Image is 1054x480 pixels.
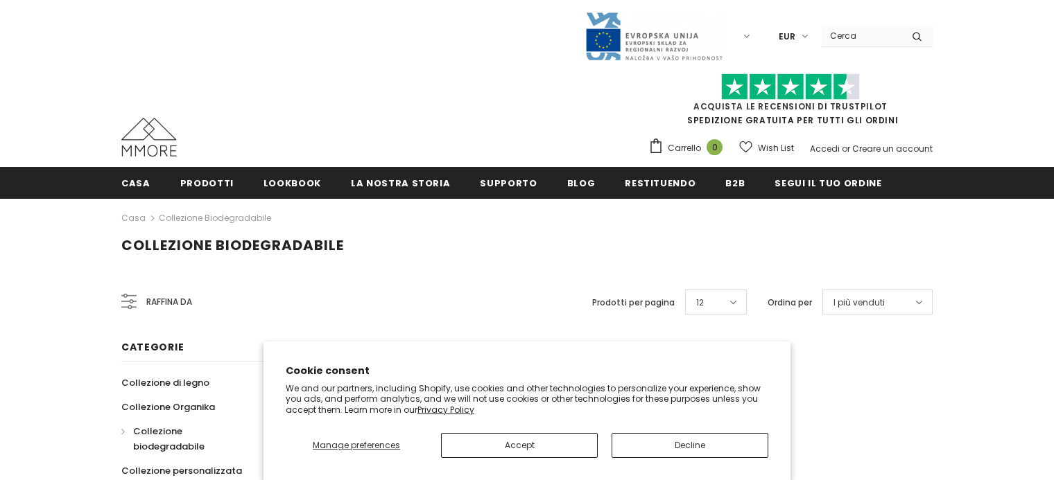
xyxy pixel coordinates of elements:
[693,100,888,112] a: Acquista le recensioni di TrustPilot
[612,433,768,458] button: Decline
[263,177,321,190] span: Lookbook
[351,167,450,198] a: La nostra storia
[775,177,881,190] span: Segui il tuo ordine
[286,364,768,378] h2: Cookie consent
[121,177,150,190] span: Casa
[121,400,215,414] span: Collezione Organika
[725,177,745,190] span: B2B
[668,141,701,155] span: Carrello
[121,395,215,419] a: Collezione Organika
[758,141,794,155] span: Wish List
[810,143,840,154] a: Accedi
[833,296,885,310] span: I più venduti
[441,433,598,458] button: Accept
[725,167,745,198] a: B2B
[852,143,933,154] a: Creare un account
[121,464,242,477] span: Collezione personalizzata
[263,167,321,198] a: Lookbook
[739,136,794,160] a: Wish List
[133,425,205,453] span: Collezione biodegradabile
[417,404,474,416] a: Privacy Policy
[480,167,537,198] a: supporto
[121,118,177,157] img: Casi MMORE
[567,177,596,190] span: Blog
[159,212,271,224] a: Collezione biodegradabile
[648,80,933,126] span: SPEDIZIONE GRATUITA PER TUTTI GLI ORDINI
[121,419,252,459] a: Collezione biodegradabile
[121,371,209,395] a: Collezione di legno
[768,296,812,310] label: Ordina per
[146,294,192,310] span: Raffina da
[286,433,427,458] button: Manage preferences
[121,376,209,389] span: Collezione di legno
[707,139,723,155] span: 0
[121,340,184,354] span: Categorie
[313,439,400,451] span: Manage preferences
[121,167,150,198] a: Casa
[585,30,723,42] a: Javni Razpis
[775,167,881,198] a: Segui il tuo ordine
[180,177,234,190] span: Prodotti
[567,167,596,198] a: Blog
[779,30,795,44] span: EUR
[180,167,234,198] a: Prodotti
[648,138,729,159] a: Carrello 0
[822,26,901,46] input: Search Site
[721,73,860,100] img: Fidati di Pilot Stars
[592,296,675,310] label: Prodotti per pagina
[696,296,704,310] span: 12
[585,11,723,62] img: Javni Razpis
[625,167,696,198] a: Restituendo
[121,210,146,226] a: Casa
[351,177,450,190] span: La nostra storia
[121,235,344,255] span: Collezione biodegradabile
[842,143,850,154] span: or
[286,383,768,416] p: We and our partners, including Shopify, use cookies and other technologies to personalize your ex...
[480,177,537,190] span: supporto
[625,177,696,190] span: Restituendo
